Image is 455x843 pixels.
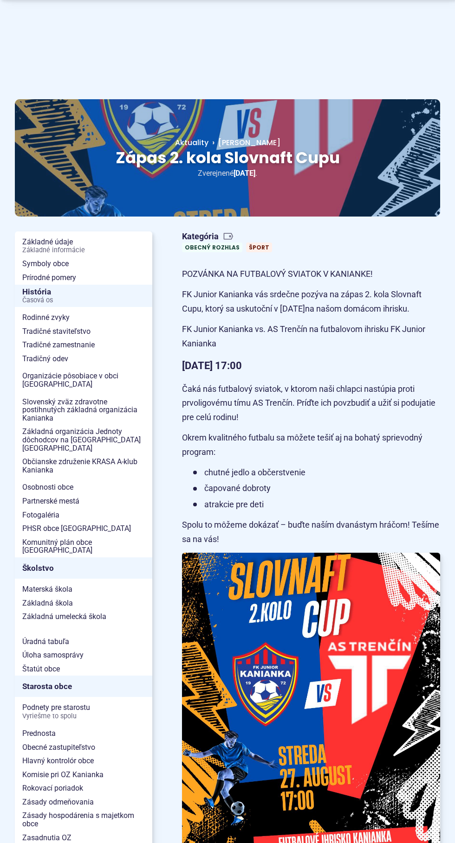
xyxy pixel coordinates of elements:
a: Občianske združenie KRASA A-klub Kanianka [15,455,152,477]
a: Základné údajeZákladné informácie [15,235,152,257]
li: atrakcie pre deti [193,498,440,512]
a: Komunitný plán obce [GEOGRAPHIC_DATA] [15,536,152,557]
p: FK Junior Kanianka vás srdečne pozýva na zápas 2. kola Slovnaft Cupu, ktorý sa uskutoční v [DATE]... [182,287,440,316]
a: Symboly obce [15,257,152,271]
a: Fotogaléria [15,508,152,522]
span: Materská škola [22,582,145,596]
span: Symboly obce [22,257,145,271]
p: Čaká nás futbalový sviatok, v ktorom naši chlapci nastúpia proti prvoligovému tímu AS Trenčín. Pr... [182,382,440,425]
a: Starosta obce [15,676,152,697]
a: Úloha samosprávy [15,648,152,662]
span: Hlavný kontrolór obce [22,754,145,768]
p: Zverejnené . [45,167,410,179]
span: PHSR obce [GEOGRAPHIC_DATA] [22,522,145,536]
a: Obecné zastupiteľstvo [15,741,152,754]
a: Zásady hospodárenia s majetkom obce [15,809,152,830]
span: Základné informácie [22,247,145,254]
strong: [DATE] 17:00 [182,360,242,371]
a: Rokovací poriadok [15,781,152,795]
a: Komisie pri OZ Kanianka [15,768,152,782]
span: Štatút obce [22,662,145,676]
span: Úloha samosprávy [22,648,145,662]
a: Základná škola [15,596,152,610]
a: Štatút obce [15,662,152,676]
a: Slovenský zväz zdravotne postihnutých základná organizácia Kanianka [15,395,152,425]
a: Zásady odmeňovania [15,795,152,809]
span: Starosta obce [22,679,145,694]
span: Partnerské mestá [22,494,145,508]
li: chutné jedlo a občerstvenie [193,466,440,480]
a: PHSR obce [GEOGRAPHIC_DATA] [15,522,152,536]
a: Hlavný kontrolór obce [15,754,152,768]
span: Základná škola [22,596,145,610]
span: Občianske združenie KRASA A-klub Kanianka [22,455,145,477]
a: Partnerské mestá [15,494,152,508]
span: Rodinné zvyky [22,311,145,325]
span: [DATE] [234,169,255,178]
span: Základná umelecká škola [22,610,145,624]
span: Tradičné zamestnanie [22,338,145,352]
p: Okrem kvalitného futbalu sa môžete tešiť aj na bohatý sprievodný program: [182,431,440,459]
span: Rokovací poriadok [22,781,145,795]
span: Zásady odmeňovania [22,795,145,809]
span: Kategória [182,231,276,242]
span: Úradná tabuľa [22,635,145,649]
span: Komisie pri OZ Kanianka [22,768,145,782]
a: Organizácie pôsobiace v obci [GEOGRAPHIC_DATA] [15,369,152,391]
a: Základná umelecká škola [15,610,152,624]
span: História [22,285,145,307]
span: Fotogaléria [22,508,145,522]
span: Časová os [22,297,145,304]
span: Osobnosti obce [22,480,145,494]
a: Osobnosti obce [15,480,152,494]
a: [PERSON_NAME] [208,137,280,148]
a: Podnety pre starostuVyriešme to spolu [15,701,152,722]
span: Základné údaje [22,235,145,257]
a: Tradičné staviteľstvo [15,325,152,338]
span: Podnety pre starostu [22,701,145,722]
span: Tradičné staviteľstvo [22,325,145,338]
a: Školstvo [15,557,152,579]
li: čapované dobroty [193,481,440,496]
a: HistóriaČasová os [15,285,152,307]
a: Prírodné pomery [15,271,152,285]
a: Šport [246,243,272,252]
a: Obecný rozhlas [182,243,242,252]
p: FK Junior Kanianka vs. AS Trenčín na futbalovom ihrisku FK Junior Kanianka [182,322,440,351]
span: Tradičný odev [22,352,145,366]
span: Komunitný plán obce [GEOGRAPHIC_DATA] [22,536,145,557]
a: Aktuality [175,137,208,148]
span: Organizácie pôsobiace v obci [GEOGRAPHIC_DATA] [22,369,145,391]
span: [PERSON_NAME] [218,137,280,148]
a: Rodinné zvyky [15,311,152,325]
a: Tradičný odev [15,352,152,366]
a: Tradičné zamestnanie [15,338,152,352]
span: Zápas 2. kola Slovnaft Cupu [116,147,340,169]
p: Spolu to môžeme dokázať – buďte naším dvanástym hráčom! Tešíme sa na vás! [182,518,440,546]
a: Základná organizácia Jednoty dôchodcov na [GEOGRAPHIC_DATA] [GEOGRAPHIC_DATA] [15,425,152,455]
span: Základná organizácia Jednoty dôchodcov na [GEOGRAPHIC_DATA] [GEOGRAPHIC_DATA] [22,425,145,455]
span: Slovenský zväz zdravotne postihnutých základná organizácia Kanianka [22,395,145,425]
a: Materská škola [15,582,152,596]
a: Úradná tabuľa [15,635,152,649]
span: Prednosta [22,727,145,741]
span: Vyriešme to spolu [22,713,145,720]
a: Prednosta [15,727,152,741]
span: Prírodné pomery [22,271,145,285]
span: Obecné zastupiteľstvo [22,741,145,754]
span: Školstvo [22,561,145,575]
span: Zásady hospodárenia s majetkom obce [22,809,145,830]
p: POZVÁNKA NA FUTBALOVÝ SVIATOK V KANIANKE! [182,267,440,281]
